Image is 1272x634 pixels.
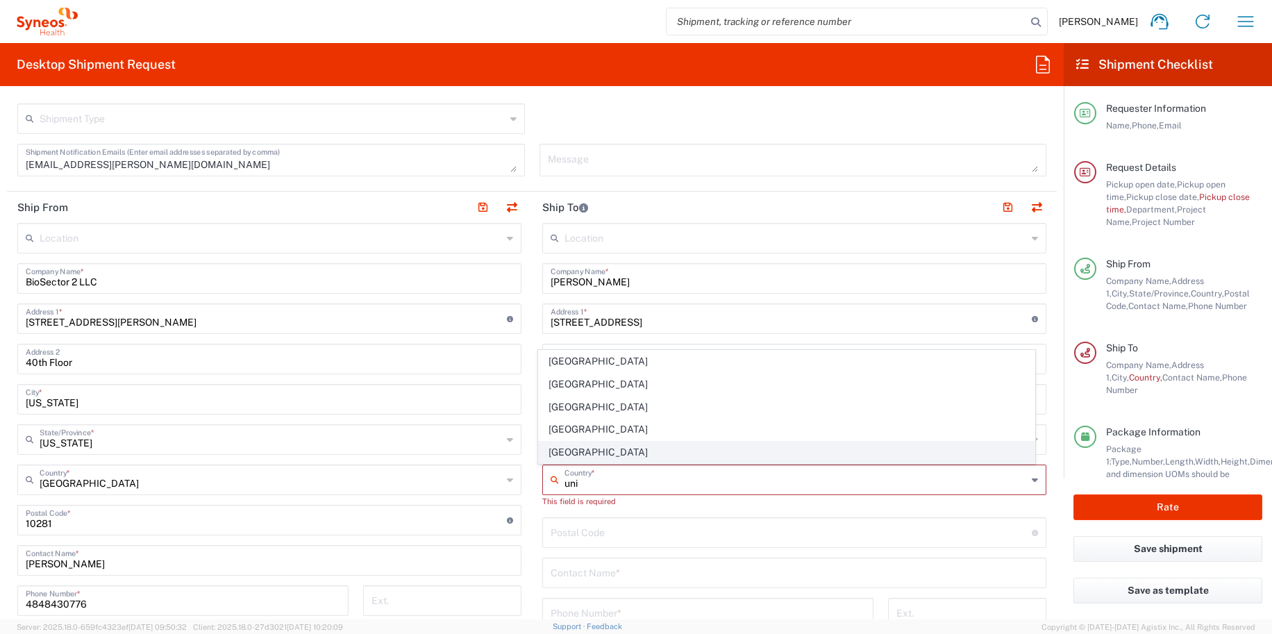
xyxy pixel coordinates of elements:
[1221,456,1250,467] span: Height,
[287,623,343,631] span: [DATE] 10:20:09
[193,623,343,631] span: Client: 2025.18.0-27d3021
[1162,372,1222,383] span: Contact Name,
[1106,162,1176,173] span: Request Details
[539,419,1035,440] span: [GEOGRAPHIC_DATA]
[17,201,68,215] h2: Ship From
[128,623,187,631] span: [DATE] 09:50:32
[17,56,176,73] h2: Desktop Shipment Request
[1165,456,1195,467] span: Length,
[1106,426,1200,437] span: Package Information
[667,8,1026,35] input: Shipment, tracking or reference number
[1106,120,1132,131] span: Name,
[1132,456,1165,467] span: Number,
[1112,288,1129,299] span: City,
[1128,301,1188,311] span: Contact Name,
[1129,372,1162,383] span: Country,
[539,374,1035,395] span: [GEOGRAPHIC_DATA]
[1059,15,1138,28] span: [PERSON_NAME]
[1106,444,1141,467] span: Package 1:
[1073,494,1262,520] button: Rate
[1073,578,1262,603] button: Save as template
[1188,301,1247,311] span: Phone Number
[553,622,587,631] a: Support
[1106,360,1171,370] span: Company Name,
[1106,342,1138,353] span: Ship To
[1041,621,1255,633] span: Copyright © [DATE]-[DATE] Agistix Inc., All Rights Reserved
[1106,276,1171,286] span: Company Name,
[17,623,187,631] span: Server: 2025.18.0-659fc4323ef
[1159,120,1182,131] span: Email
[539,397,1035,418] span: [GEOGRAPHIC_DATA]
[1106,103,1206,114] span: Requester Information
[1106,258,1150,269] span: Ship From
[1126,204,1177,215] span: Department,
[1132,120,1159,131] span: Phone,
[1195,456,1221,467] span: Width,
[1191,288,1224,299] span: Country,
[1132,217,1195,227] span: Project Number
[587,622,622,631] a: Feedback
[1106,179,1177,190] span: Pickup open date,
[1076,56,1213,73] h2: Shipment Checklist
[539,442,1035,463] span: [GEOGRAPHIC_DATA]
[542,201,588,215] h2: Ship To
[1073,536,1262,562] button: Save shipment
[1129,288,1191,299] span: State/Province,
[1111,456,1132,467] span: Type,
[542,495,1046,508] div: This field is required
[1112,372,1129,383] span: City,
[539,351,1035,372] span: [GEOGRAPHIC_DATA]
[1126,192,1199,202] span: Pickup close date,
